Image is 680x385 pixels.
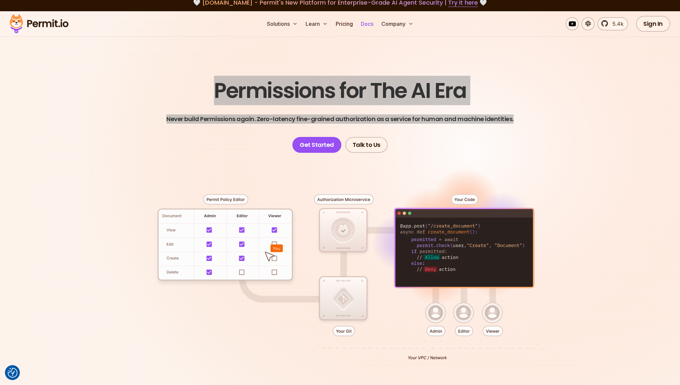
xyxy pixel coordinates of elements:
a: Sign In [636,16,670,32]
a: Pricing [333,17,356,30]
a: Get Started [292,137,341,153]
button: Consent Preferences [8,368,18,378]
a: 5.4k [597,17,628,30]
button: Learn [303,17,330,30]
button: Solutions [264,17,300,30]
a: Docs [358,17,376,30]
img: Revisit consent button [8,368,18,378]
img: Permit logo [7,13,71,35]
p: Never build Permissions again. Zero-latency fine-grained authorization as a service for human and... [166,114,514,124]
span: Permissions for The AI Era [214,76,466,105]
a: Talk to Us [345,137,388,153]
button: Company [379,17,416,30]
span: 5.4k [609,20,623,28]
